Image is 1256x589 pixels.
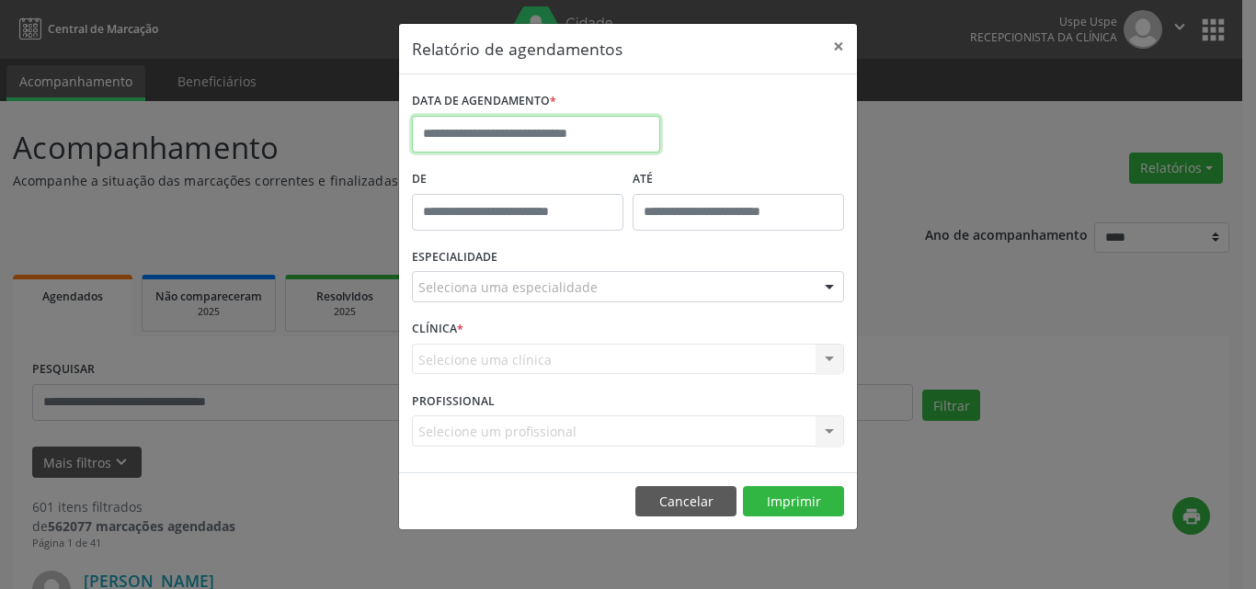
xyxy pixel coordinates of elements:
h5: Relatório de agendamentos [412,37,622,61]
label: ESPECIALIDADE [412,244,497,272]
button: Imprimir [743,486,844,517]
span: Seleciona uma especialidade [418,278,598,297]
label: CLÍNICA [412,315,463,344]
label: ATÉ [633,165,844,194]
label: PROFISSIONAL [412,387,495,415]
button: Cancelar [635,486,736,517]
label: DATA DE AGENDAMENTO [412,87,556,116]
label: De [412,165,623,194]
button: Close [820,24,857,69]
